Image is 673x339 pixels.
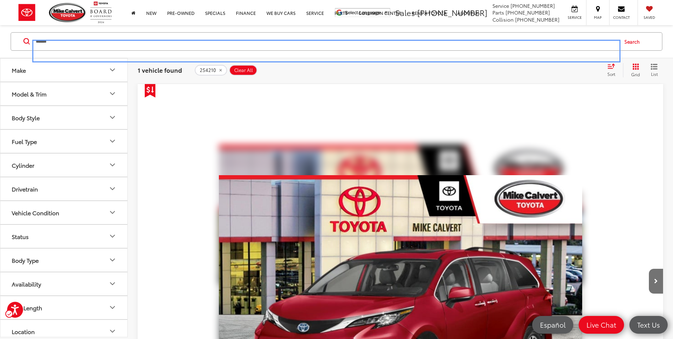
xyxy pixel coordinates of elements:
button: Model & TrimModel & Trim [0,82,128,105]
span: Live Chat [583,320,620,329]
button: Body StyleBody Style [0,106,128,129]
a: Live Chat [579,316,624,334]
span: 254210 [200,67,216,73]
div: Fuel Type [108,137,117,146]
div: Location [108,327,117,336]
span: 1 vehicle found [138,66,182,74]
div: Make [12,67,26,73]
div: Bed Length [12,304,42,311]
div: Fuel Type [12,138,37,145]
span: Service [567,15,583,20]
button: MakeMake [0,59,128,82]
div: Availability [108,280,117,288]
span: Español [536,320,569,329]
div: Drivetrain [12,185,38,192]
button: Grid View [623,63,645,77]
div: Drivetrain [108,185,117,193]
span: [PHONE_NUMBER] [511,2,555,9]
div: Body Style [12,114,40,121]
div: Body Type [12,257,39,263]
div: Cylinder [12,162,34,168]
span: Contact [613,15,630,20]
button: List View [645,63,663,77]
div: Status [12,233,29,240]
div: Page Menu [604,63,663,77]
button: StatusStatus [0,225,128,248]
button: Bed LengthBed Length [0,296,128,319]
a: Text Us [629,316,668,334]
div: Submenu [604,63,623,77]
div: Location [12,328,35,335]
a: Español [532,316,573,334]
button: remove 254210 [195,65,227,76]
div: Availability [12,280,41,287]
div: Status [108,232,117,241]
span: Get Price Drop Alert [145,84,155,98]
div: Bed Length [108,304,117,312]
button: Clear All [229,65,257,76]
button: Vehicle ConditionVehicle Condition [0,201,128,224]
button: CylinderCylinder [0,154,128,177]
div: Body Type [108,256,117,265]
button: DrivetrainDrivetrain [0,177,128,200]
span: Map [590,15,606,20]
span: [PHONE_NUMBER] [515,16,559,23]
button: Fuel TypeFuel Type [0,130,128,153]
div: Cylinder [108,161,117,169]
span: Service [492,2,509,9]
span: Saved [641,15,657,20]
div: Model & Trim [12,90,46,97]
span: Clear All [234,67,253,73]
input: Search by Make, Model, or Keyword [35,33,618,50]
button: AvailabilityAvailability [0,272,128,295]
span: Text Us [634,320,663,329]
span: [PHONE_NUMBER] [506,9,550,16]
div: Submenu [623,63,663,77]
button: Select sort value [604,63,623,77]
div: Body Style [108,113,117,122]
span: Collision [492,16,514,23]
span: Grid [631,71,640,77]
span: Parts [492,9,504,16]
button: Body TypeBody Type [0,249,128,272]
span: List [651,71,658,77]
div: Model & Trim [108,90,117,98]
img: Mike Calvert Toyota Houston, TX [49,3,87,22]
div: Make [108,66,117,74]
div: Vehicle Condition [12,209,59,216]
button: Search [618,33,650,50]
button: Next image [649,269,663,294]
span: Sort [607,71,615,77]
div: Vehicle Condition [108,209,117,217]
